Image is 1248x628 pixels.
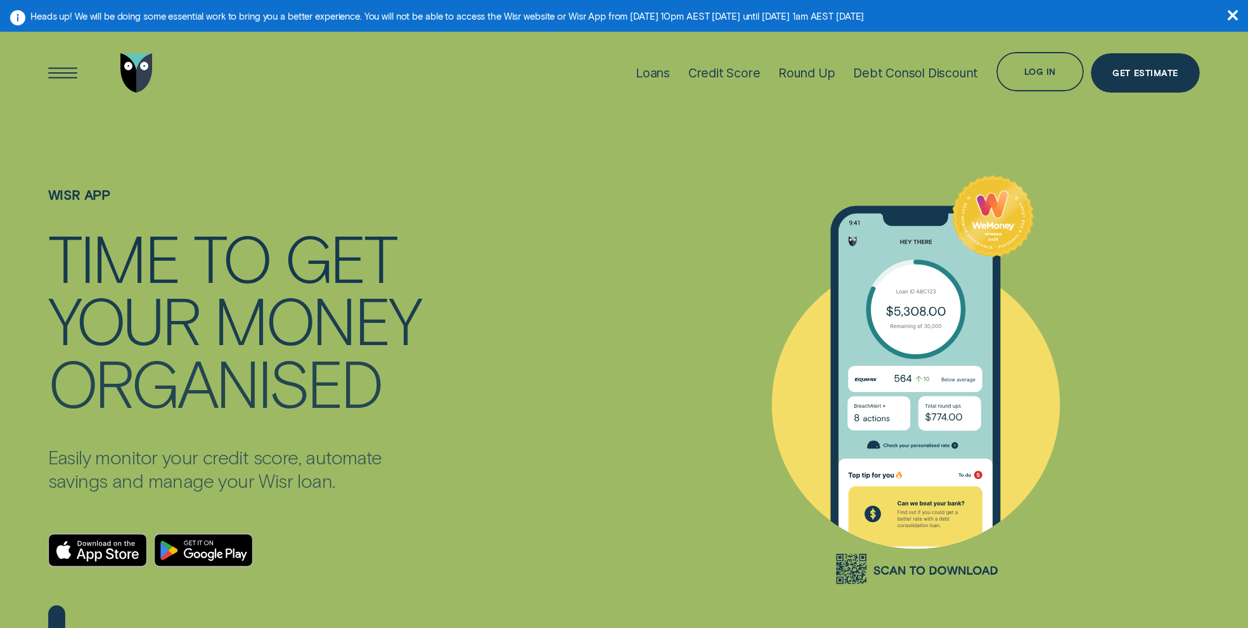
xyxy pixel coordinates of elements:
[48,533,147,567] a: Download on the App Store
[853,65,978,81] div: Debt Consol Discount
[688,65,761,81] div: Credit Score
[636,29,670,117] a: Loans
[48,228,179,289] div: TIME
[120,53,153,93] img: Wisr
[285,228,396,289] div: GET
[48,227,426,410] h4: TIME TO GET YOUR MONEY ORGANISED
[1091,53,1200,93] a: Get Estimate
[778,29,835,117] a: Round Up
[214,289,420,350] div: MONEY
[48,187,426,227] h1: WISR APP
[636,65,670,81] div: Loans
[996,52,1084,91] button: Log in
[43,53,82,93] button: Open Menu
[853,29,978,117] a: Debt Consol Discount
[193,228,269,289] div: TO
[154,533,253,567] a: Android App on Google Play
[48,352,381,413] div: ORGANISED
[48,445,426,493] p: Easily monitor your credit score, automate savings and manage your Wisr loan.
[778,65,835,81] div: Round Up
[48,289,199,350] div: YOUR
[688,29,761,117] a: Credit Score
[117,29,157,117] a: Go to home page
